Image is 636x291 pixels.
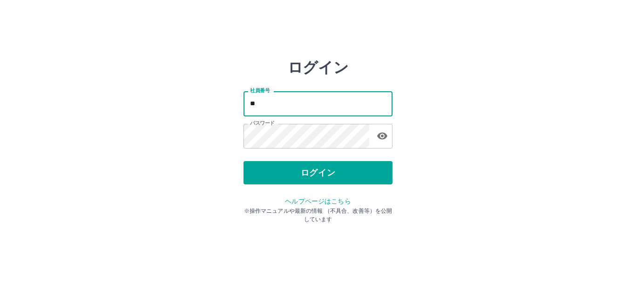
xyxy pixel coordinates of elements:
[244,161,392,184] button: ログイン
[288,59,349,76] h2: ログイン
[250,87,270,94] label: 社員番号
[285,197,351,205] a: ヘルプページはこちら
[244,207,392,223] p: ※操作マニュアルや最新の情報 （不具合、改善等）を公開しています
[250,120,275,127] label: パスワード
